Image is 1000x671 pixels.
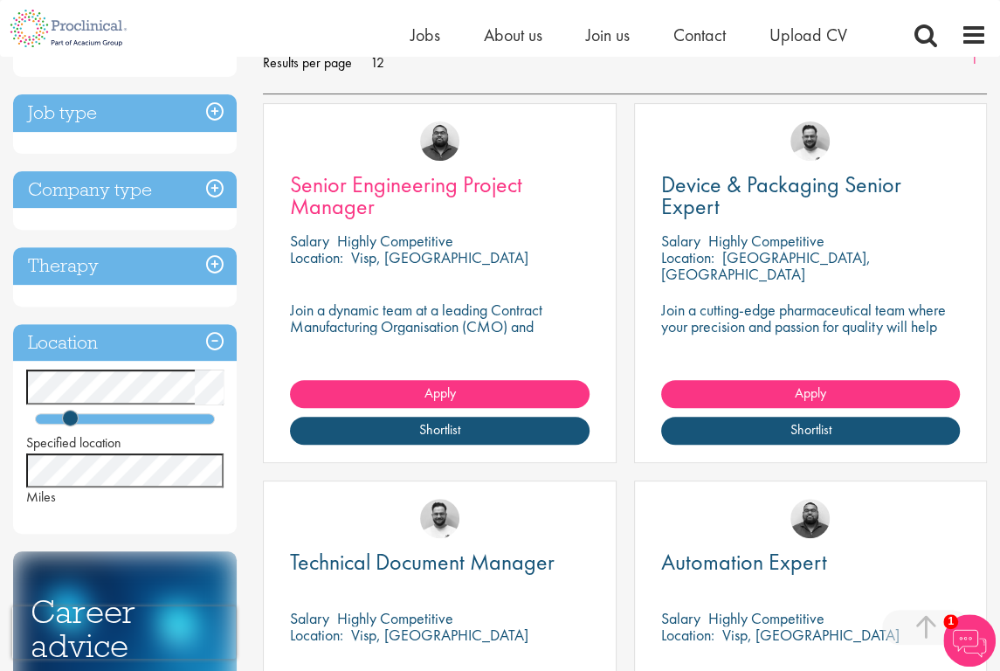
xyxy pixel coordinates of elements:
span: Location: [290,625,343,645]
a: Apply [290,380,589,408]
img: Emile De Beer [420,499,459,538]
span: Location: [290,247,343,267]
a: Shortlist [290,417,589,445]
span: Specified location [26,433,121,452]
p: Highly Competitive [337,231,453,251]
h3: Location [13,324,237,362]
img: Chatbot [943,614,996,667]
img: Ashley Bennett [790,499,830,538]
span: Results per page [263,50,352,76]
a: Shortlist [661,417,960,445]
p: Visp, [GEOGRAPHIC_DATA] [351,247,528,267]
a: Senior Engineering Project Manager [290,174,589,218]
h3: Company type [13,171,237,209]
a: Join us [586,24,630,46]
p: Visp, [GEOGRAPHIC_DATA] [722,625,900,645]
span: Location: [661,625,714,645]
img: Emile De Beer [790,121,830,161]
a: 1 [962,50,987,70]
h3: Therapy [13,247,237,285]
iframe: reCAPTCHA [12,606,236,659]
p: [GEOGRAPHIC_DATA], [GEOGRAPHIC_DATA] [661,247,871,284]
span: Automation Expert [661,547,827,577]
p: Visp, [GEOGRAPHIC_DATA] [351,625,528,645]
a: Device & Packaging Senior Expert [661,174,960,218]
span: Salary [290,231,329,251]
span: Salary [290,608,329,628]
span: Salary [661,231,700,251]
p: Highly Competitive [708,608,824,628]
p: Highly Competitive [337,608,453,628]
a: Technical Document Manager [290,551,589,573]
h3: Job type [13,94,237,132]
span: Senior Engineering Project Manager [290,169,522,221]
span: Location: [661,247,714,267]
span: Miles [26,488,56,506]
a: About us [484,24,542,46]
a: Automation Expert [661,551,960,573]
a: Apply [661,380,960,408]
p: Join a dynamic team at a leading Contract Manufacturing Organisation (CMO) and contribute to grou... [290,301,589,368]
a: Jobs [410,24,440,46]
a: 12 [364,53,390,72]
span: 1 [943,614,958,629]
span: Technical Document Manager [290,547,555,577]
a: Upload CV [769,24,847,46]
span: Device & Packaging Senior Expert [661,169,901,221]
p: Join a cutting-edge pharmaceutical team where your precision and passion for quality will help sh... [661,301,960,351]
h3: Career advice [31,595,219,662]
span: Apply [424,384,455,402]
img: Ashley Bennett [420,121,459,161]
span: Apply [795,384,826,402]
a: Contact [673,24,726,46]
p: Highly Competitive [708,231,824,251]
span: Salary [661,608,700,628]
